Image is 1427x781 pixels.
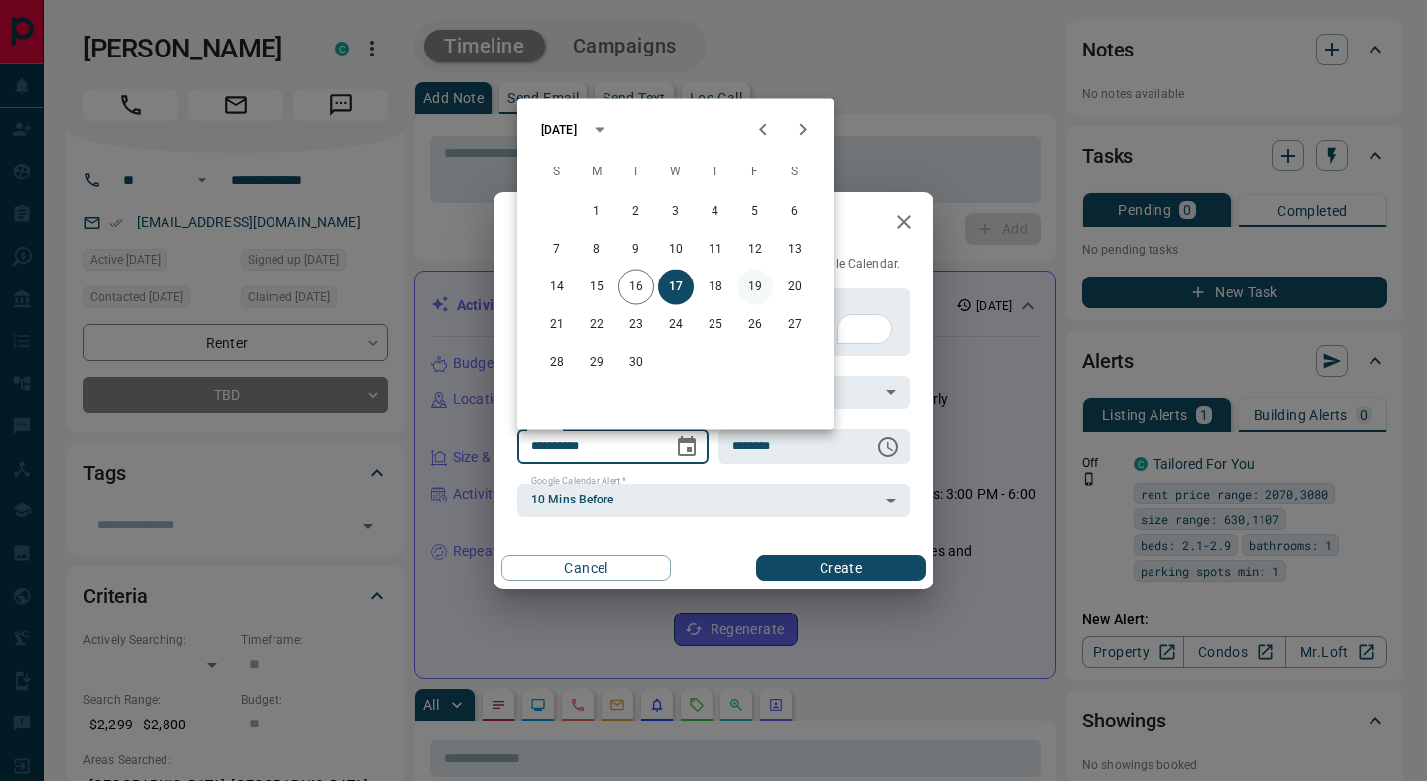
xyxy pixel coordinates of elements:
[737,232,773,268] button: 12
[579,232,614,268] button: 8
[579,270,614,305] button: 15
[698,153,733,192] span: Thursday
[783,110,823,150] button: Next month
[579,345,614,381] button: 29
[743,110,783,150] button: Previous month
[777,270,813,305] button: 20
[618,153,654,192] span: Tuesday
[618,307,654,343] button: 23
[517,484,910,517] div: 10 Mins Before
[698,194,733,230] button: 4
[494,192,628,256] h2: New Task
[658,307,694,343] button: 24
[539,153,575,192] span: Sunday
[756,555,926,581] button: Create
[618,232,654,268] button: 9
[579,153,614,192] span: Monday
[737,153,773,192] span: Friday
[737,270,773,305] button: 19
[579,307,614,343] button: 22
[698,307,733,343] button: 25
[541,121,577,139] div: [DATE]
[539,270,575,305] button: 14
[698,270,733,305] button: 18
[531,475,626,488] label: Google Calendar Alert
[658,270,694,305] button: 17
[618,270,654,305] button: 16
[658,194,694,230] button: 3
[618,345,654,381] button: 30
[658,153,694,192] span: Wednesday
[777,194,813,230] button: 6
[539,307,575,343] button: 21
[658,232,694,268] button: 10
[698,232,733,268] button: 11
[618,194,654,230] button: 2
[777,307,813,343] button: 27
[539,232,575,268] button: 7
[737,194,773,230] button: 5
[583,113,616,147] button: calendar view is open, switch to year view
[501,555,671,581] button: Cancel
[579,194,614,230] button: 1
[667,427,707,467] button: Choose date, selected date is Sep 17, 2025
[777,232,813,268] button: 13
[737,307,773,343] button: 26
[539,345,575,381] button: 28
[777,153,813,192] span: Saturday
[868,427,908,467] button: Choose time, selected time is 6:00 AM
